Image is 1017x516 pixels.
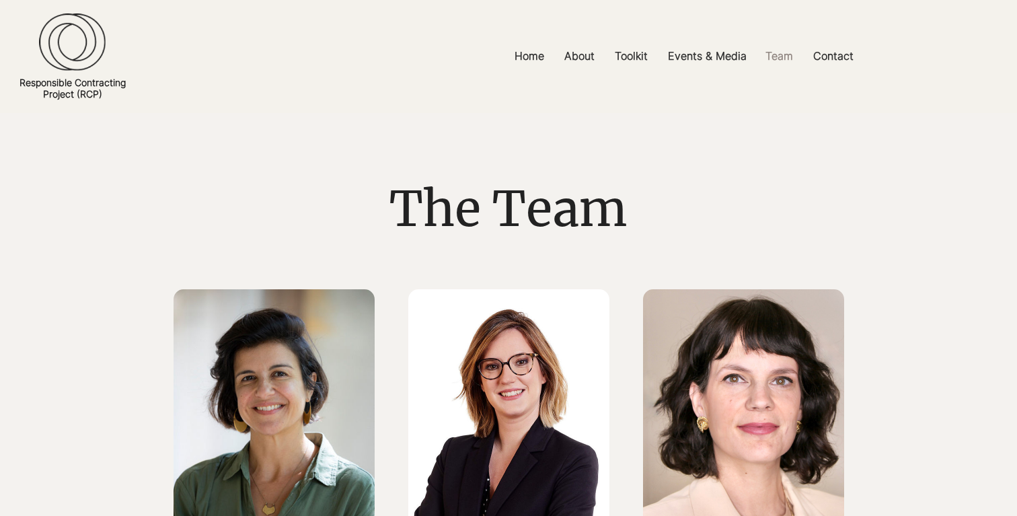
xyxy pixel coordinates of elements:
a: Events & Media [658,41,755,71]
p: About [558,41,601,71]
p: Contact [806,41,860,71]
p: Home [508,41,551,71]
a: Team [755,41,803,71]
a: Home [504,41,554,71]
p: Toolkit [608,41,654,71]
a: Toolkit [605,41,658,71]
span: The Team [389,178,628,239]
a: About [554,41,605,71]
a: Responsible ContractingProject (RCP) [20,77,126,100]
nav: Site [350,41,1017,71]
p: Events & Media [661,41,753,71]
a: Contact [803,41,864,71]
p: Team [759,41,800,71]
